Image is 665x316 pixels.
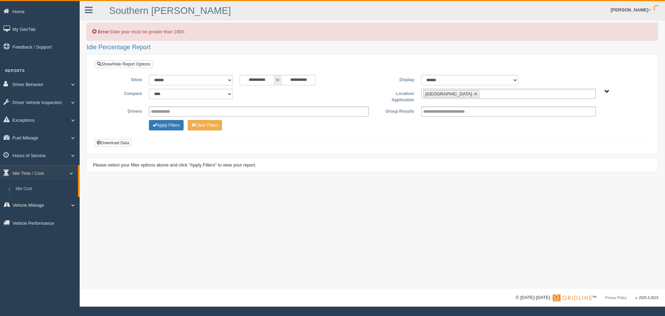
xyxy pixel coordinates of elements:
[87,44,658,51] h2: Idle Percentage Report
[149,120,184,130] button: Change Filter Options
[12,195,78,208] a: Idle Cost Trend
[87,23,658,41] div: Date year must be greater than 1900.
[100,75,145,83] label: Show
[372,89,418,103] label: Location/ Application
[93,162,256,168] span: Please select your filter options above and click "Apply Filters" to view your report.
[100,89,145,97] label: Compare
[109,5,231,16] a: Southern [PERSON_NAME]
[372,75,418,83] label: Display
[100,106,145,115] label: Drivers
[553,294,592,301] img: Gridline
[188,120,222,130] button: Change Filter Options
[636,296,658,300] span: v. 2025.4.2019
[274,75,281,85] span: to
[12,183,78,195] a: Idle Cost
[605,296,627,300] a: Privacy Policy
[425,91,472,96] span: [GEOGRAPHIC_DATA]
[516,294,658,301] div: © [DATE]-[DATE] - ™
[95,60,152,68] a: Show/Hide Report Options
[98,29,110,34] b: Error:
[372,106,418,115] label: Group Results
[95,139,131,147] button: Download Data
